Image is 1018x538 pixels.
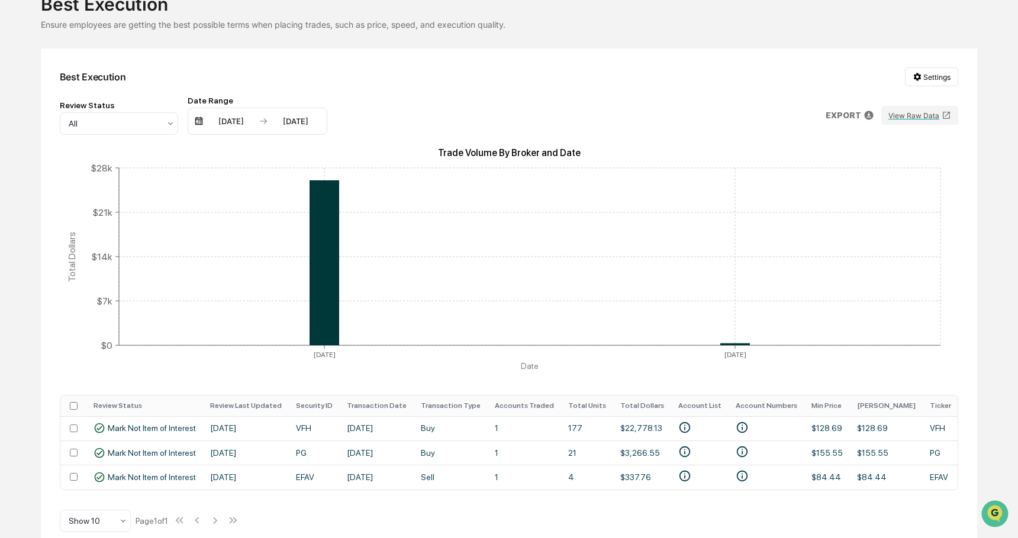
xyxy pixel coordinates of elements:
th: Review Status [86,396,203,416]
tspan: $21k [92,206,112,218]
div: 🔎 [12,173,21,182]
td: [DATE] [203,416,289,440]
div: [DATE] [270,116,321,126]
td: $128.69 [850,416,923,440]
svg: • JOHN R BUFFINGTON & KARI BUFFINGTON JT TEN [678,421,691,434]
img: calendar [194,116,204,126]
tspan: $28k [91,162,112,173]
td: EFAV [289,465,340,489]
tspan: [DATE] [724,350,746,358]
tspan: Date [521,361,539,371]
a: 🔎Data Lookup [7,167,79,188]
text: Trade Volume By Broker and Date [437,147,580,158]
td: Buy [414,440,488,465]
button: Settings [905,67,958,86]
td: VFH [923,416,958,440]
th: [PERSON_NAME] [850,396,923,416]
td: $84.44 [850,465,923,489]
button: Start new chat [201,94,215,108]
td: 4 [561,465,613,489]
div: Date Range [188,96,327,105]
td: $3,266.55 [613,440,671,465]
td: 177 [561,416,613,440]
td: $155.55 [850,440,923,465]
img: arrow right [259,116,268,126]
a: 🗄️Attestations [81,144,152,166]
svg: • 0055237602 [736,445,749,458]
tspan: $14k [91,251,112,262]
div: Best Execution [60,71,126,83]
div: Review Status [60,101,178,110]
p: EXPORT [826,111,861,120]
td: $22,778.13 [613,416,671,440]
a: 🖐️Preclearance [7,144,81,166]
div: Start new chat [40,90,194,102]
td: 1 [488,465,561,489]
td: $84.44 [804,465,850,489]
td: Sell [414,465,488,489]
tspan: Total Dollars [66,231,77,281]
span: Preclearance [24,149,76,161]
th: Total Units [561,396,613,416]
span: Mark Not Item of Interest [108,472,196,482]
td: $155.55 [804,440,850,465]
span: Mark Not Item of Interest [108,448,196,458]
td: 21 [561,440,613,465]
td: 1 [488,440,561,465]
td: [DATE] [203,440,289,465]
th: Total Dollars [613,396,671,416]
td: PG [289,440,340,465]
div: Ensure employees are getting the best possible terms when placing trades, such as price, speed, a... [41,20,977,30]
button: View Raw Data [881,106,958,125]
th: Min Price [804,396,850,416]
td: VFH [289,416,340,440]
svg: • CHARLES WALKER CHARLES SCHWAB & CO INC CUST IRA CONTRIBUTORY [678,469,691,482]
svg: • 0053878217 [736,469,749,482]
th: Account List [671,396,729,416]
td: $337.76 [613,465,671,489]
div: 🗄️ [86,150,95,160]
td: PG [923,440,958,465]
a: Powered byPylon [83,200,143,209]
tspan: $7k [96,295,112,306]
td: Buy [414,416,488,440]
td: 1 [488,416,561,440]
th: Ticker [923,396,958,416]
span: Attestations [98,149,147,161]
img: 1746055101610-c473b297-6a78-478c-a979-82029cc54cd1 [12,90,33,112]
th: Transaction Type [414,396,488,416]
td: [DATE] [203,465,289,489]
td: [DATE] [340,416,414,440]
td: [DATE] [340,465,414,489]
span: Pylon [118,200,143,209]
div: Page 1 of 1 [136,516,168,526]
tspan: [DATE] [313,350,335,358]
span: Data Lookup [24,171,75,183]
div: [DATE] [206,116,256,126]
tspan: $0 [101,339,112,351]
th: Account Numbers [729,396,804,416]
td: EFAV [923,465,958,489]
svg: • JOHN R BUFFINGTON & KARI BUFFINGTON JT TEN [678,445,691,458]
td: $128.69 [804,416,850,440]
span: Mark Not Item of Interest [108,423,196,433]
td: [DATE] [340,440,414,465]
p: How can we help? [12,25,215,44]
div: We're available if you need us! [40,102,150,112]
iframe: Open customer support [980,499,1012,531]
div: 🖐️ [12,150,21,160]
th: Security ID [289,396,340,416]
th: Review Last Updated [203,396,289,416]
th: Transaction Date [340,396,414,416]
svg: • 0055237602 [736,421,749,434]
th: Accounts Traded [488,396,561,416]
